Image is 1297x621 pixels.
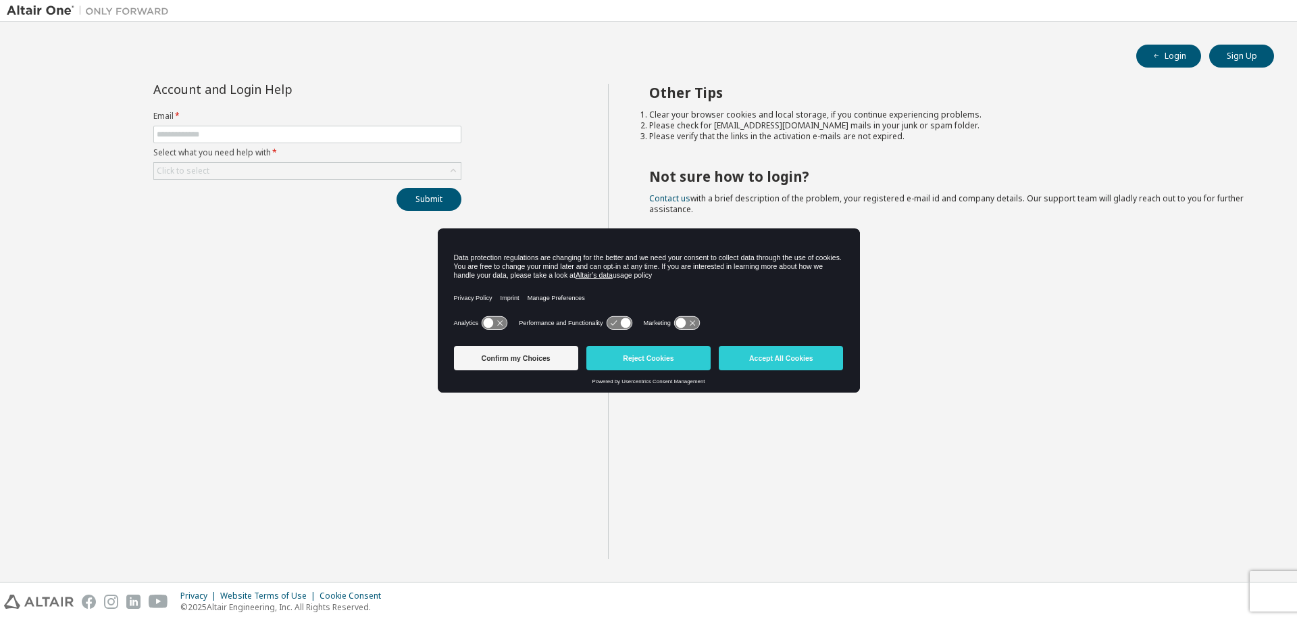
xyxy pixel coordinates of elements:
[649,84,1250,101] h2: Other Tips
[649,120,1250,131] li: Please check for [EMAIL_ADDRESS][DOMAIN_NAME] mails in your junk or spam folder.
[153,111,461,122] label: Email
[126,595,141,609] img: linkedin.svg
[149,595,168,609] img: youtube.svg
[180,601,389,613] p: © 2025 Altair Engineering, Inc. All Rights Reserved.
[320,591,389,601] div: Cookie Consent
[180,591,220,601] div: Privacy
[154,163,461,179] div: Click to select
[153,147,461,158] label: Select what you need help with
[397,188,461,211] button: Submit
[153,84,400,95] div: Account and Login Help
[1209,45,1274,68] button: Sign Up
[104,595,118,609] img: instagram.svg
[82,595,96,609] img: facebook.svg
[7,4,176,18] img: Altair One
[649,131,1250,142] li: Please verify that the links in the activation e-mails are not expired.
[1136,45,1201,68] button: Login
[157,166,209,176] div: Click to select
[220,591,320,601] div: Website Terms of Use
[649,109,1250,120] li: Clear your browser cookies and local storage, if you continue experiencing problems.
[649,168,1250,185] h2: Not sure how to login?
[649,193,690,204] a: Contact us
[4,595,74,609] img: altair_logo.svg
[649,193,1244,215] span: with a brief description of the problem, your registered e-mail id and company details. Our suppo...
